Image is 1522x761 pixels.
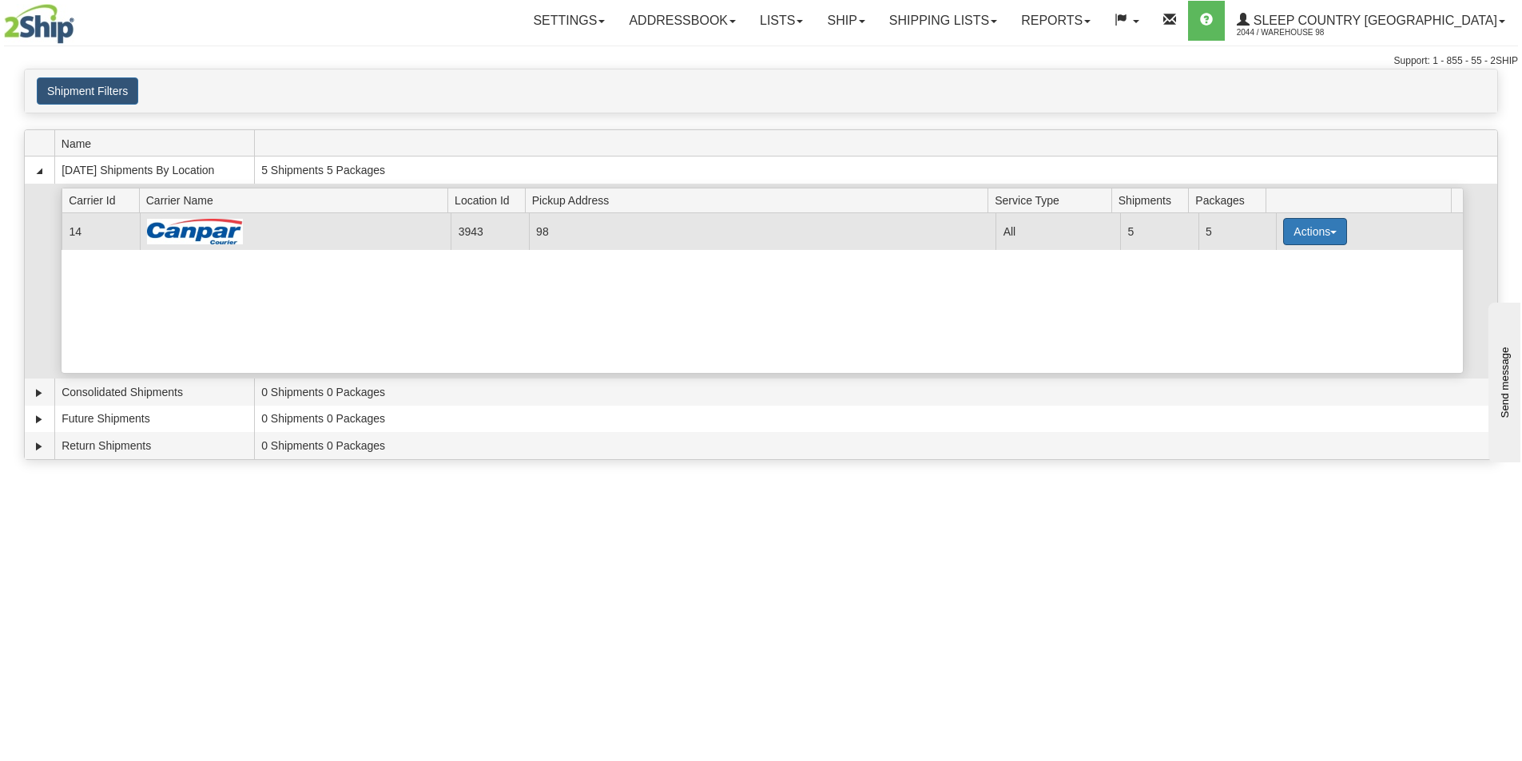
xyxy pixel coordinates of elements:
td: Return Shipments [54,432,254,459]
a: Reports [1009,1,1103,41]
img: Canpar [147,219,243,244]
a: Lists [748,1,815,41]
td: Future Shipments [54,406,254,433]
td: 5 [1198,213,1276,249]
td: 0 Shipments 0 Packages [254,379,1497,406]
td: 5 [1120,213,1198,249]
td: [DATE] Shipments By Location [54,157,254,184]
a: Expand [31,411,47,427]
a: Shipping lists [877,1,1009,41]
span: Packages [1195,188,1266,212]
td: 3943 [451,213,528,249]
td: 98 [529,213,996,249]
button: Actions [1283,218,1347,245]
span: Sleep Country [GEOGRAPHIC_DATA] [1250,14,1497,27]
iframe: chat widget [1485,299,1520,462]
div: Send message [12,14,148,26]
td: All [995,213,1120,249]
td: 0 Shipments 0 Packages [254,432,1497,459]
div: Support: 1 - 855 - 55 - 2SHIP [4,54,1518,68]
span: Shipments [1119,188,1189,212]
button: Shipment Filters [37,77,138,105]
a: Addressbook [617,1,748,41]
span: Carrier Name [146,188,448,212]
td: 5 Shipments 5 Packages [254,157,1497,184]
span: Name [62,131,254,156]
a: Collapse [31,163,47,179]
a: Settings [521,1,617,41]
span: Location Id [455,188,525,212]
span: Service Type [995,188,1111,212]
a: Sleep Country [GEOGRAPHIC_DATA] 2044 / Warehouse 98 [1225,1,1517,41]
a: Expand [31,385,47,401]
span: Carrier Id [69,188,139,212]
a: Ship [815,1,876,41]
span: 2044 / Warehouse 98 [1237,25,1357,41]
td: 14 [62,213,139,249]
span: Pickup Address [532,188,988,212]
a: Expand [31,438,47,454]
img: logo2044.jpg [4,4,74,44]
td: 0 Shipments 0 Packages [254,406,1497,433]
td: Consolidated Shipments [54,379,254,406]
